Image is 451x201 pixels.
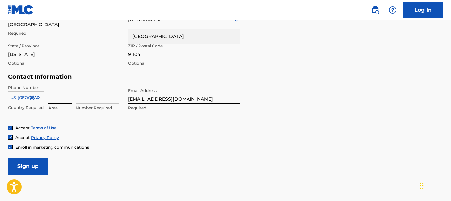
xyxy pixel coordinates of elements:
img: checkbox [8,126,12,130]
h5: Contact Information [8,73,240,81]
a: Public Search [369,3,382,17]
p: Country Required [8,105,44,111]
input: Sign up [8,158,48,175]
p: Optional [128,60,240,66]
div: Drag [420,176,424,196]
p: Area [48,105,72,111]
a: Privacy Policy [31,135,59,140]
img: MLC Logo [8,5,34,15]
span: Accept [15,126,30,130]
img: checkbox [8,145,12,149]
a: Terms of Use [31,126,56,130]
p: Required [128,105,240,111]
iframe: Chat Widget [418,169,451,201]
p: Required [8,30,120,36]
p: Optional [8,60,120,66]
img: help [389,6,397,14]
a: Log In [403,2,443,18]
span: Enroll in marketing communications [15,145,89,150]
div: [GEOGRAPHIC_DATA] [128,29,240,44]
img: search [371,6,379,14]
img: checkbox [8,135,12,139]
span: Accept [15,135,30,140]
p: Number Required [76,105,119,111]
div: Help [386,3,399,17]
